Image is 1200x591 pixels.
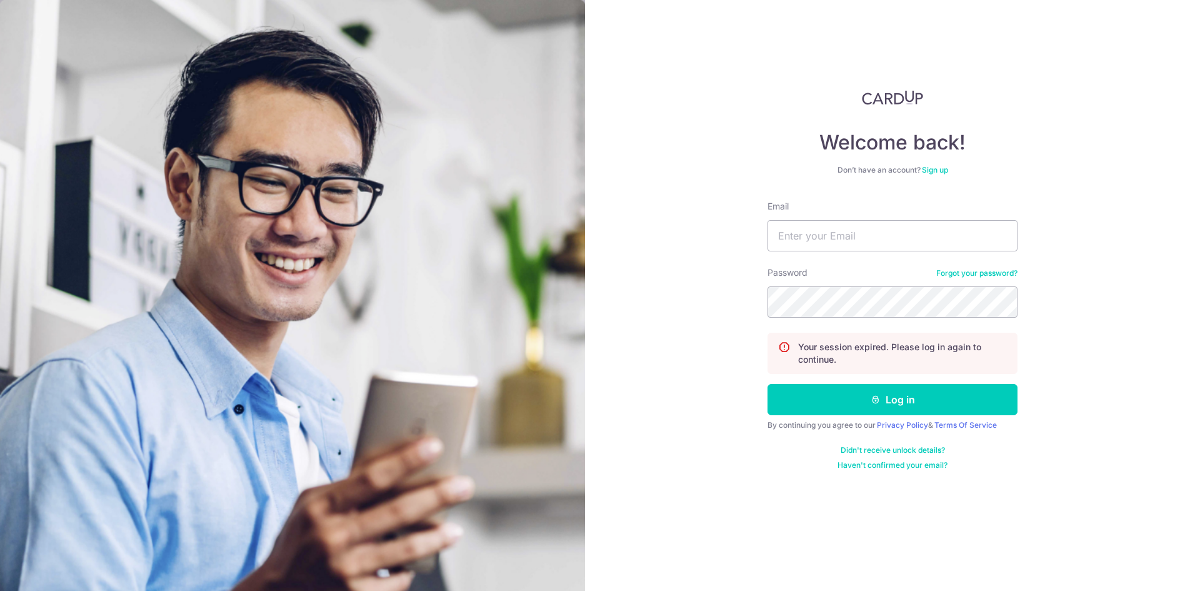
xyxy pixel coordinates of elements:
label: Password [767,266,807,279]
h4: Welcome back! [767,130,1017,155]
img: CardUp Logo [862,90,923,105]
button: Log in [767,384,1017,415]
label: Email [767,200,789,213]
a: Sign up [922,165,948,174]
input: Enter your Email [767,220,1017,251]
a: Forgot your password? [936,268,1017,278]
div: By continuing you agree to our & [767,420,1017,430]
a: Didn't receive unlock details? [841,445,945,455]
p: Your session expired. Please log in again to continue. [798,341,1007,366]
a: Haven't confirmed your email? [837,460,947,470]
a: Terms Of Service [934,420,997,430]
a: Privacy Policy [877,420,928,430]
div: Don’t have an account? [767,165,1017,175]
